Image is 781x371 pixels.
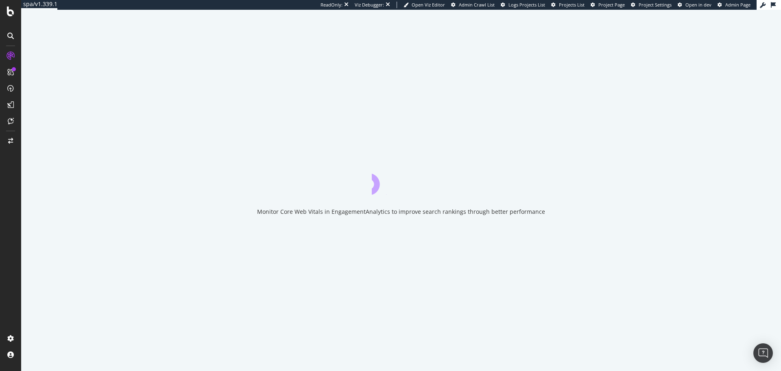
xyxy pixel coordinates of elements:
span: Open in dev [685,2,711,8]
div: Open Intercom Messenger [753,343,773,363]
span: Open Viz Editor [412,2,445,8]
div: Viz Debugger: [355,2,384,8]
a: Logs Projects List [501,2,545,8]
span: Admin Page [725,2,750,8]
div: animation [372,165,430,195]
a: Projects List [551,2,585,8]
span: Project Page [598,2,625,8]
span: Admin Crawl List [459,2,495,8]
span: Logs Projects List [508,2,545,8]
span: Project Settings [639,2,672,8]
div: ReadOnly: [321,2,343,8]
a: Open in dev [678,2,711,8]
a: Admin Page [718,2,750,8]
span: Projects List [559,2,585,8]
div: Monitor Core Web Vitals in EngagementAnalytics to improve search rankings through better performance [257,208,545,216]
a: Project Page [591,2,625,8]
a: Project Settings [631,2,672,8]
a: Admin Crawl List [451,2,495,8]
a: Open Viz Editor [404,2,445,8]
